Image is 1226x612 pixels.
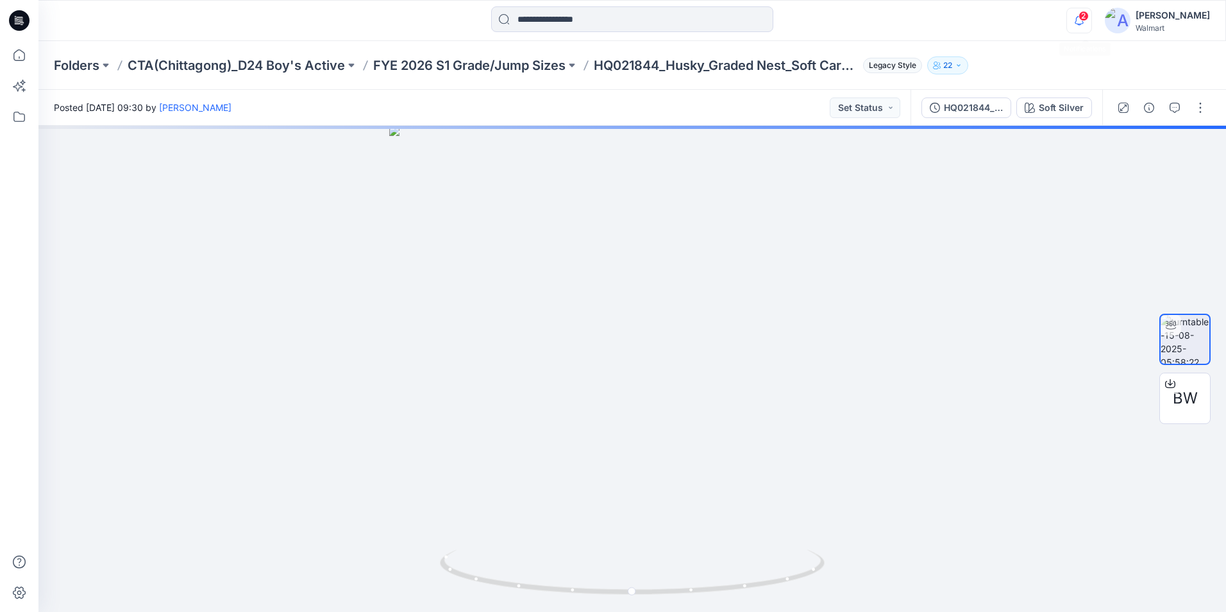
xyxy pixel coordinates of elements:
[1136,23,1210,33] div: Walmart
[54,56,99,74] a: Folders
[921,98,1011,118] button: HQ021844_Husky_Graded Nest_Soft Cargo Short_10
[1079,11,1089,21] span: 2
[1039,101,1084,115] div: Soft Silver
[1105,8,1130,33] img: avatar
[54,101,231,114] span: Posted [DATE] 09:30 by
[863,58,922,73] span: Legacy Style
[858,56,922,74] button: Legacy Style
[1161,315,1209,364] img: turntable-15-08-2025-05:58:22
[1136,8,1210,23] div: [PERSON_NAME]
[944,101,1003,115] div: HQ021844_Husky_Graded Nest_Soft Cargo Short_10
[373,56,566,74] a: FYE 2026 S1 Grade/Jump Sizes
[943,58,952,72] p: 22
[128,56,345,74] a: CTA(Chittagong)_D24 Boy's Active
[1016,98,1092,118] button: Soft Silver
[1139,98,1159,118] button: Details
[159,102,231,113] a: [PERSON_NAME]
[594,56,858,74] p: HQ021844_Husky_Graded Nest_Soft Cargo Short
[927,56,968,74] button: 22
[1173,387,1198,410] span: BW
